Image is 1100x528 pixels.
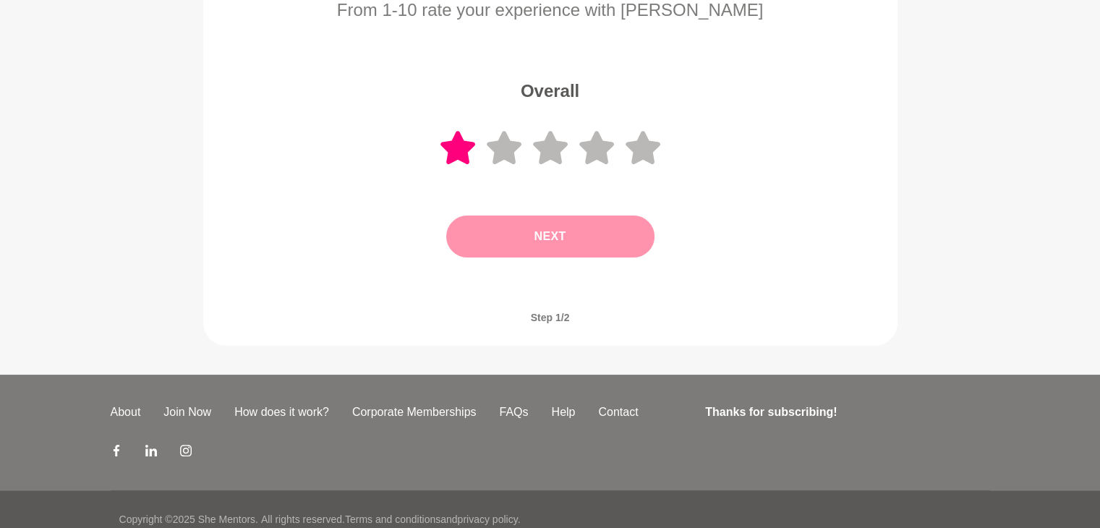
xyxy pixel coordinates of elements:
a: About [99,404,153,421]
h4: Thanks for subscribing! [705,404,981,421]
span: Step 1/2 [513,295,587,340]
a: Help [540,404,587,421]
a: Contact [587,404,649,421]
p: All rights reserved. and . [261,512,520,527]
a: Corporate Memberships [341,404,488,421]
a: FAQs [487,404,540,421]
a: LinkedIn [145,444,157,461]
a: Join Now [152,404,223,421]
a: privacy policy [458,514,518,525]
a: How does it work? [223,404,341,421]
h5: Overall [223,80,877,102]
a: Facebook [111,444,122,461]
button: Next [446,216,655,257]
p: Copyright © 2025 She Mentors . [119,512,258,527]
a: Instagram [180,444,192,461]
a: Terms and conditions [345,514,440,525]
